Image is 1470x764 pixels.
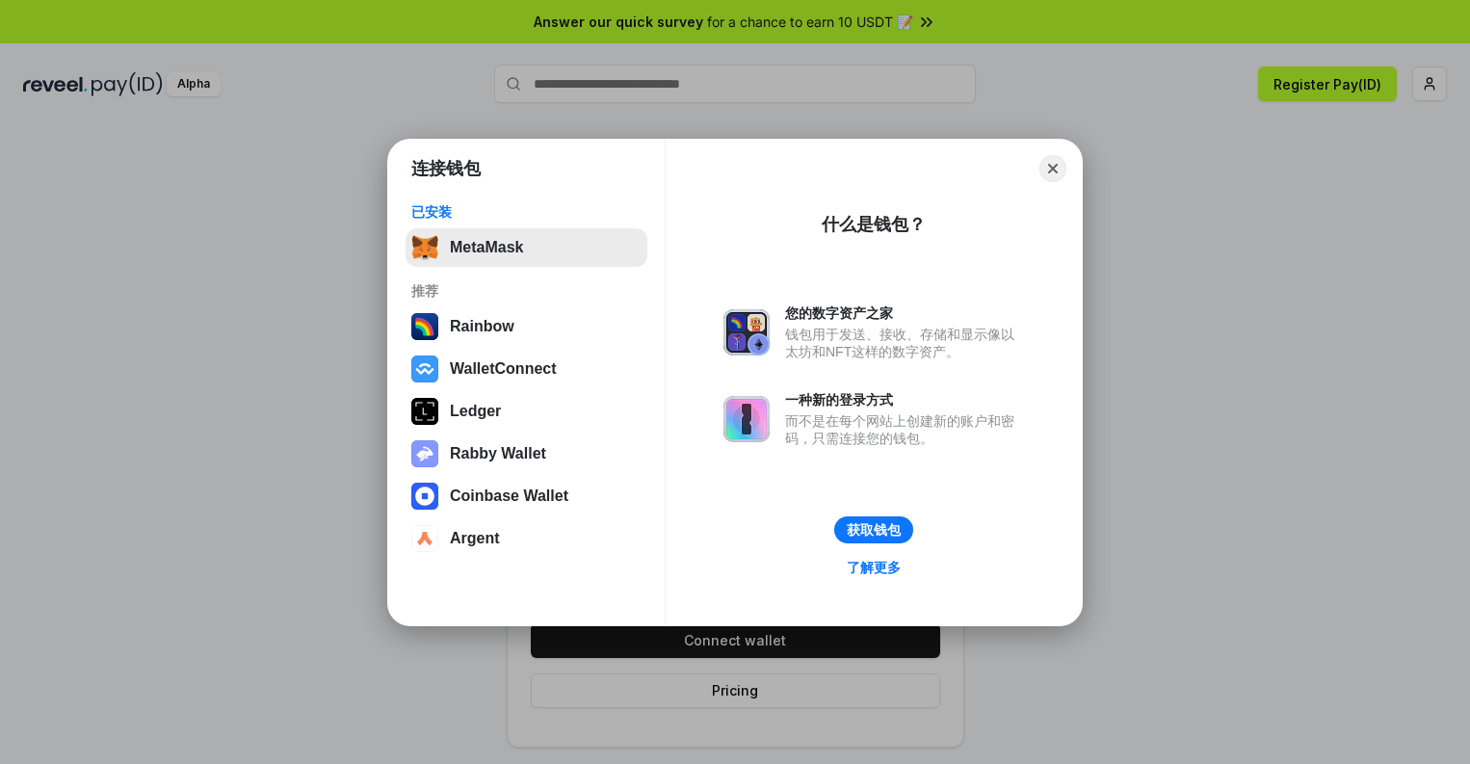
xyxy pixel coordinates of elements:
button: WalletConnect [406,350,647,388]
div: 什么是钱包？ [822,213,926,236]
div: Argent [450,530,500,547]
div: WalletConnect [450,360,557,378]
div: 获取钱包 [847,521,901,539]
h1: 连接钱包 [411,157,481,180]
img: svg+xml,%3Csvg%20xmlns%3D%22http%3A%2F%2Fwww.w3.org%2F2000%2Fsvg%22%20fill%3D%22none%22%20viewBox... [411,440,438,467]
img: svg+xml,%3Csvg%20fill%3D%22none%22%20height%3D%2233%22%20viewBox%3D%220%200%2035%2033%22%20width%... [411,234,438,261]
img: svg+xml,%3Csvg%20width%3D%2228%22%20height%3D%2228%22%20viewBox%3D%220%200%2028%2028%22%20fill%3D... [411,356,438,382]
div: Rabby Wallet [450,445,546,462]
div: Rainbow [450,318,514,335]
button: MetaMask [406,228,647,267]
a: 了解更多 [835,555,912,580]
button: Close [1039,155,1066,182]
div: 一种新的登录方式 [785,391,1024,408]
img: svg+xml,%3Csvg%20width%3D%2228%22%20height%3D%2228%22%20viewBox%3D%220%200%2028%2028%22%20fill%3D... [411,525,438,552]
div: MetaMask [450,239,523,256]
button: Argent [406,519,647,558]
div: 推荐 [411,282,642,300]
div: 钱包用于发送、接收、存储和显示像以太坊和NFT这样的数字资产。 [785,326,1024,360]
button: Rabby Wallet [406,435,647,473]
div: 了解更多 [847,559,901,576]
div: Coinbase Wallet [450,487,568,505]
button: 获取钱包 [834,516,913,543]
div: 已安装 [411,203,642,221]
img: svg+xml,%3Csvg%20width%3D%22120%22%20height%3D%22120%22%20viewBox%3D%220%200%20120%20120%22%20fil... [411,313,438,340]
img: svg+xml,%3Csvg%20xmlns%3D%22http%3A%2F%2Fwww.w3.org%2F2000%2Fsvg%22%20fill%3D%22none%22%20viewBox... [723,309,770,356]
div: 您的数字资产之家 [785,304,1024,322]
img: svg+xml,%3Csvg%20xmlns%3D%22http%3A%2F%2Fwww.w3.org%2F2000%2Fsvg%22%20fill%3D%22none%22%20viewBox... [723,396,770,442]
div: 而不是在每个网站上创建新的账户和密码，只需连接您的钱包。 [785,412,1024,447]
img: svg+xml,%3Csvg%20width%3D%2228%22%20height%3D%2228%22%20viewBox%3D%220%200%2028%2028%22%20fill%3D... [411,483,438,510]
button: Ledger [406,392,647,431]
img: svg+xml,%3Csvg%20xmlns%3D%22http%3A%2F%2Fwww.w3.org%2F2000%2Fsvg%22%20width%3D%2228%22%20height%3... [411,398,438,425]
button: Rainbow [406,307,647,346]
div: Ledger [450,403,501,420]
button: Coinbase Wallet [406,477,647,515]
